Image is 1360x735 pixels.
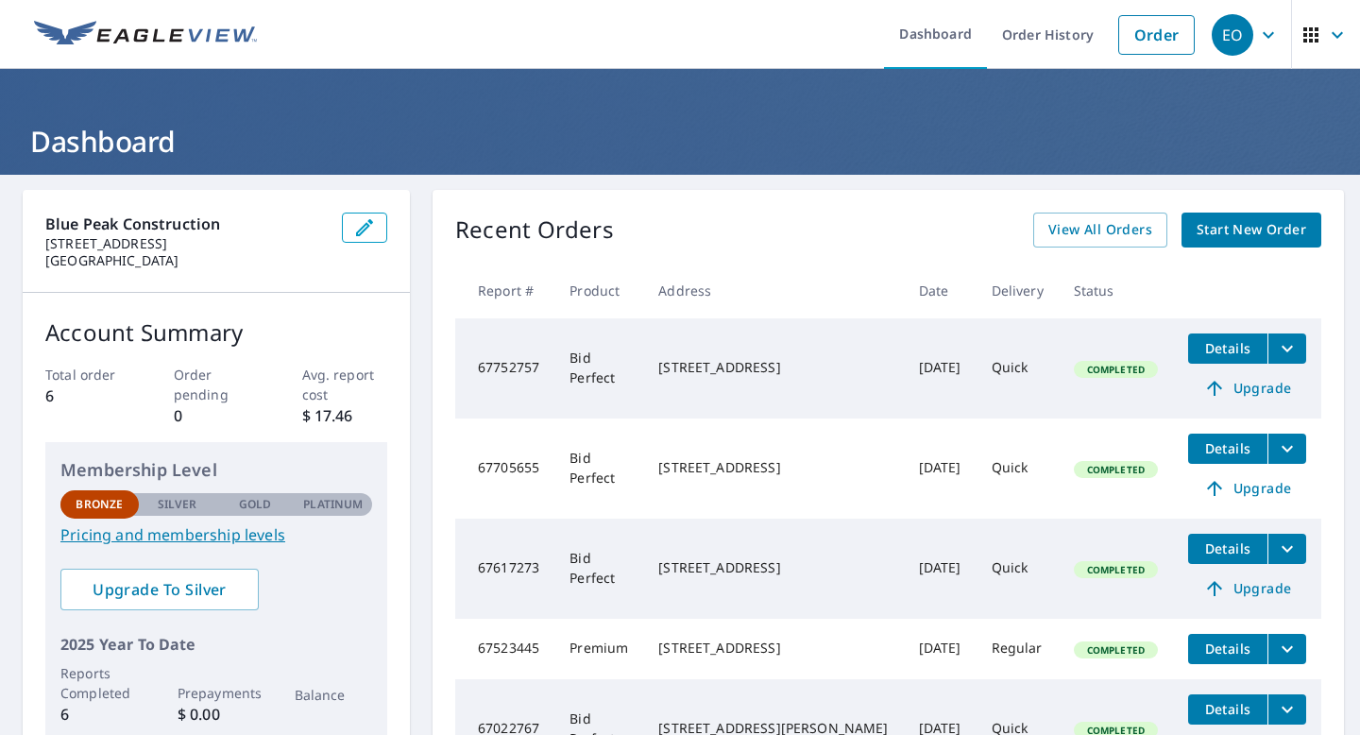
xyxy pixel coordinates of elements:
[1188,333,1267,364] button: detailsBtn-67752757
[60,523,372,546] a: Pricing and membership levels
[1188,434,1267,464] button: detailsBtn-67705655
[295,685,373,705] p: Balance
[643,263,903,318] th: Address
[455,619,554,679] td: 67523445
[1181,213,1321,248] a: Start New Order
[977,419,1059,519] td: Quick
[302,404,388,427] p: $ 17.46
[455,213,614,248] p: Recent Orders
[1188,373,1306,403] a: Upgrade
[302,365,388,404] p: Avg. report cost
[554,263,643,318] th: Product
[904,263,977,318] th: Date
[1048,218,1152,242] span: View All Orders
[1199,539,1256,557] span: Details
[658,358,888,377] div: [STREET_ADDRESS]
[303,496,363,513] p: Platinum
[904,318,977,419] td: [DATE]
[1267,333,1306,364] button: filesDropdownBtn-67752757
[977,318,1059,419] td: Quick
[1188,573,1306,604] a: Upgrade
[977,619,1059,679] td: Regular
[1188,634,1267,664] button: detailsBtn-67523445
[1118,15,1195,55] a: Order
[1199,339,1256,357] span: Details
[1059,263,1173,318] th: Status
[1188,694,1267,725] button: detailsBtn-67022767
[1076,643,1156,657] span: Completed
[904,619,977,679] td: [DATE]
[1199,577,1295,600] span: Upgrade
[1188,473,1306,504] a: Upgrade
[76,496,123,513] p: Bronze
[45,316,387,350] p: Account Summary
[178,683,256,703] p: Prepayments
[45,385,131,407] p: 6
[45,213,327,235] p: Blue Peak Construction
[1199,477,1295,500] span: Upgrade
[45,365,131,385] p: Total order
[455,519,554,619] td: 67617273
[174,365,260,404] p: Order pending
[1199,700,1256,718] span: Details
[977,263,1059,318] th: Delivery
[1199,439,1256,457] span: Details
[178,703,256,726] p: $ 0.00
[174,404,260,427] p: 0
[60,663,139,703] p: Reports Completed
[1267,434,1306,464] button: filesDropdownBtn-67705655
[455,263,554,318] th: Report #
[1267,534,1306,564] button: filesDropdownBtn-67617273
[977,519,1059,619] td: Quick
[904,419,977,519] td: [DATE]
[45,235,327,252] p: [STREET_ADDRESS]
[455,318,554,419] td: 67752757
[1188,534,1267,564] button: detailsBtn-67617273
[1212,14,1253,56] div: EO
[554,419,643,519] td: Bid Perfect
[554,619,643,679] td: Premium
[1033,213,1167,248] a: View All Orders
[60,457,372,483] p: Membership Level
[1076,363,1156,376] span: Completed
[904,519,977,619] td: [DATE]
[1267,694,1306,725] button: filesDropdownBtn-67022767
[60,703,139,726] p: 6
[455,419,554,519] td: 67705655
[658,458,888,477] div: [STREET_ADDRESS]
[554,318,643,419] td: Bid Perfect
[1197,218,1306,242] span: Start New Order
[1199,377,1295,400] span: Upgrade
[554,519,643,619] td: Bid Perfect
[1267,634,1306,664] button: filesDropdownBtn-67523445
[1076,563,1156,576] span: Completed
[76,579,244,600] span: Upgrade To Silver
[60,633,372,656] p: 2025 Year To Date
[45,252,327,269] p: [GEOGRAPHIC_DATA]
[239,496,271,513] p: Gold
[23,122,1337,161] h1: Dashboard
[60,569,259,610] a: Upgrade To Silver
[658,639,888,658] div: [STREET_ADDRESS]
[1076,463,1156,476] span: Completed
[1199,640,1256,658] span: Details
[158,496,197,513] p: Silver
[658,558,888,577] div: [STREET_ADDRESS]
[34,21,257,49] img: EV Logo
